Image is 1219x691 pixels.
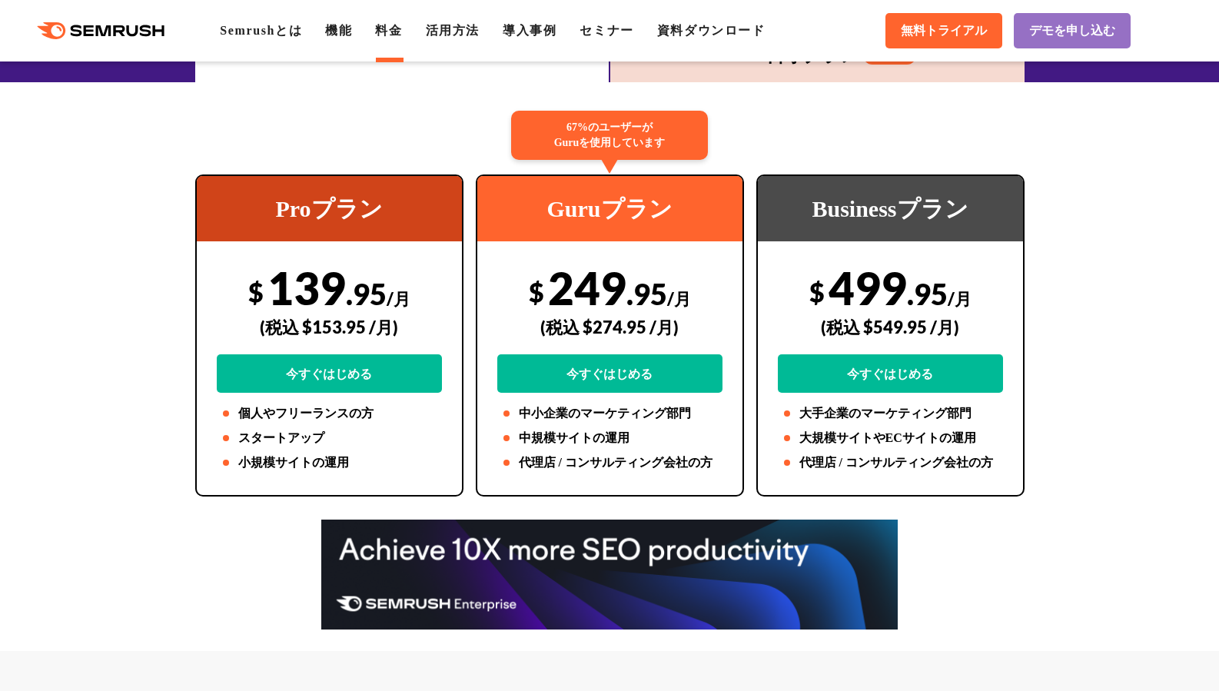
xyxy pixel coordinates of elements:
div: 499 [778,261,1003,393]
span: .95 [346,276,387,311]
a: 機能 [325,24,352,37]
li: 個人やフリーランスの方 [217,404,442,423]
div: 249 [497,261,722,393]
a: 今すぐはじめる [778,354,1003,393]
span: /月 [948,288,972,309]
li: 大規模サイトやECサイトの運用 [778,429,1003,447]
div: Guruプラン [477,176,742,241]
a: 無料トライアル [885,13,1002,48]
li: 大手企業のマーケティング部門 [778,404,1003,423]
a: 導入事例 [503,24,556,37]
div: (税込 $549.95 /月) [778,300,1003,354]
li: 小規模サイトの運用 [217,453,442,472]
li: スタートアップ [217,429,442,447]
li: 代理店 / コンサルティング会社の方 [497,453,722,472]
span: デモを申し込む [1029,23,1115,39]
li: 中規模サイトの運用 [497,429,722,447]
div: Businessプラン [758,176,1023,241]
span: /月 [667,288,691,309]
div: (税込 $274.95 /月) [497,300,722,354]
a: 料金 [375,24,402,37]
span: $ [529,276,544,307]
span: $ [248,276,264,307]
span: /月 [387,288,410,309]
a: Semrushとは [220,24,302,37]
span: .95 [907,276,948,311]
a: 今すぐはじめる [217,354,442,393]
div: Proプラン [197,176,462,241]
li: 中小企業のマーケティング部門 [497,404,722,423]
div: (税込 $153.95 /月) [217,300,442,354]
div: 139 [217,261,442,393]
span: 無料トライアル [901,23,987,39]
a: デモを申し込む [1014,13,1131,48]
a: 資料ダウンロード [657,24,766,37]
li: 代理店 / コンサルティング会社の方 [778,453,1003,472]
span: .95 [626,276,667,311]
div: 67%のユーザーが Guruを使用しています [511,111,708,160]
span: $ [809,276,825,307]
a: 活用方法 [426,24,480,37]
a: セミナー [580,24,633,37]
a: 今すぐはじめる [497,354,722,393]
